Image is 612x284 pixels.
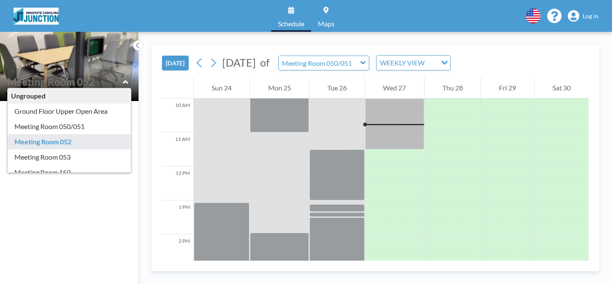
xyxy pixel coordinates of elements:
img: organization-logo [14,8,59,25]
div: Ungrouped [8,88,131,104]
div: Sat 30 [535,77,589,98]
div: Meeting Room 050/051 [8,119,131,134]
div: 11 AM [162,132,193,166]
div: 12 PM [162,166,193,200]
span: Floor: Junction ... [7,88,56,97]
div: Meeting Room 052 [8,134,131,149]
span: [DATE] [222,56,256,69]
input: Meeting Room 052 [7,76,123,88]
div: Meeting Room 150 [8,165,131,180]
div: 2 PM [162,234,193,268]
input: Search for option [427,57,436,68]
div: Ground Floor Upper Open Area [8,104,131,119]
div: Mon 25 [250,77,309,98]
div: Thu 28 [425,77,481,98]
span: WEEKLY VIEW [378,57,426,68]
div: Wed 27 [365,77,424,98]
div: 10 AM [162,98,193,132]
input: Meeting Room 052 [279,56,360,70]
div: 1 PM [162,200,193,234]
span: of [260,56,269,69]
span: Log in [583,12,598,20]
div: Tue 26 [309,77,365,98]
div: Meeting Room 053 [8,149,131,165]
div: Search for option [377,56,450,70]
div: Sun 24 [194,77,249,98]
button: [DATE] [162,56,189,70]
span: Schedule [278,20,304,27]
a: Log in [568,10,598,22]
div: Fri 29 [481,77,534,98]
span: Maps [318,20,334,27]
